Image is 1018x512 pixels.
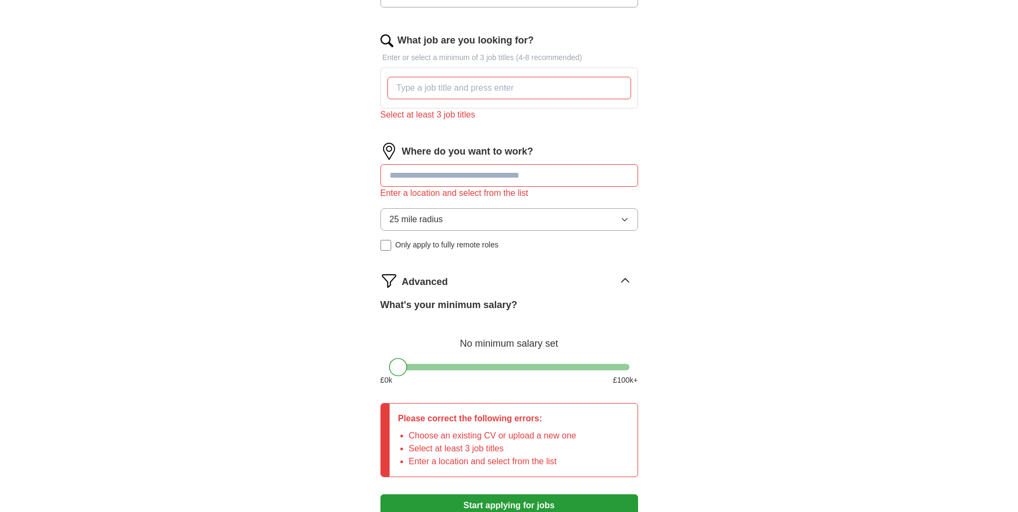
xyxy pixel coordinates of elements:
[380,187,638,200] div: Enter a location and select from the list
[396,239,499,251] span: Only apply to fully remote roles
[409,429,576,442] li: Choose an existing CV or upload a new one
[380,108,638,121] div: Select at least 3 job titles
[380,208,638,231] button: 25 mile radius
[398,33,534,48] label: What job are you looking for?
[387,77,631,99] input: Type a job title and press enter
[613,375,638,386] span: £ 100 k+
[398,412,576,425] p: Please correct the following errors:
[380,298,517,312] label: What's your minimum salary?
[380,375,393,386] span: £ 0 k
[380,325,638,351] div: No minimum salary set
[380,143,398,160] img: location.png
[402,144,533,159] label: Where do you want to work?
[380,240,391,251] input: Only apply to fully remote roles
[402,275,448,289] span: Advanced
[409,442,576,455] li: Select at least 3 job titles
[390,213,443,226] span: 25 mile radius
[409,455,576,468] li: Enter a location and select from the list
[380,272,398,289] img: filter
[380,52,638,63] p: Enter or select a minimum of 3 job titles (4-8 recommended)
[380,34,393,47] img: search.png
